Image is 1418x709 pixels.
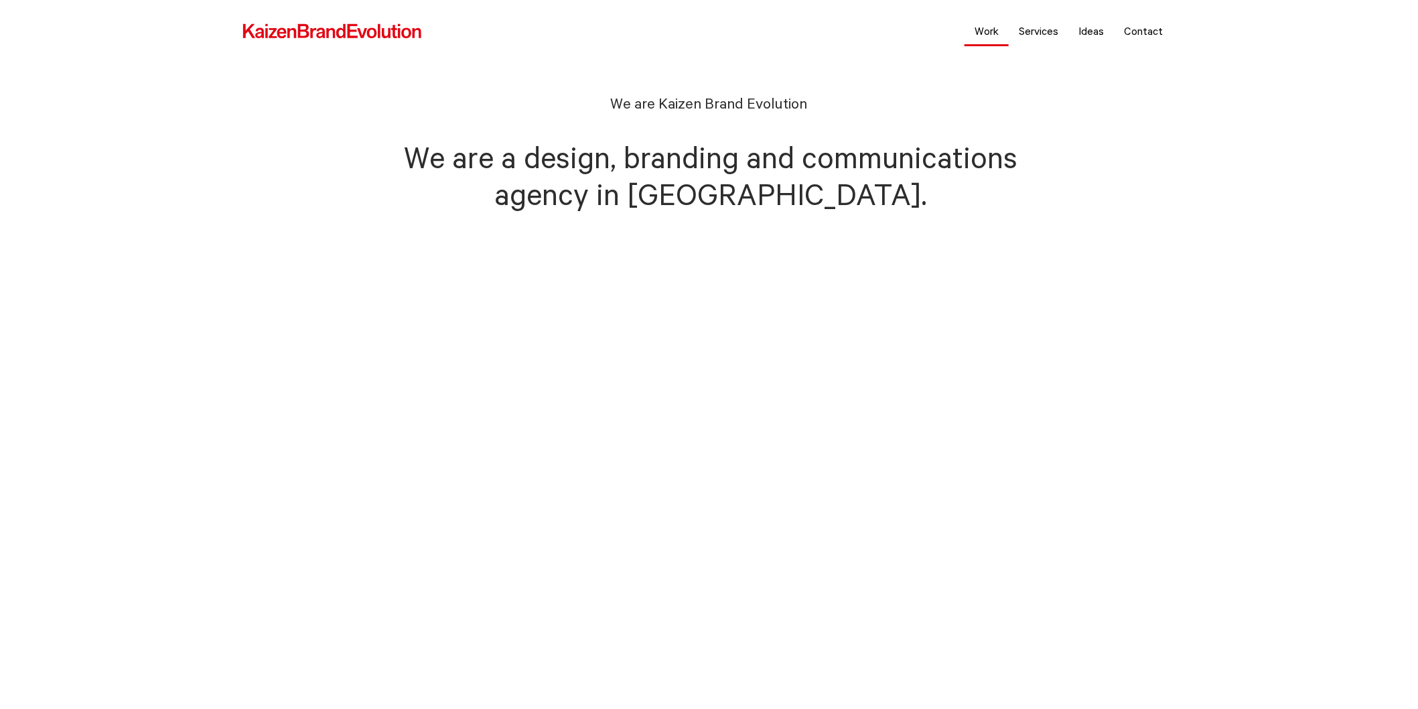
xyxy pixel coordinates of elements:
button: Previous [210,520,224,533]
a: Ideas [1068,14,1114,48]
h4: Applegreen [285,685,474,698]
button: Next [1195,520,1208,533]
h1: We are a design, branding and communications agency in [GEOGRAPHIC_DATA]. [396,139,1023,213]
a: Work [965,14,1009,48]
h5: W e a r e K a i z e n B r a n d E v o l u t i o n [227,94,1192,113]
a: Contact [1114,14,1173,48]
a: Services [1009,14,1068,48]
img: kbe_logo_new.svg [242,23,423,40]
